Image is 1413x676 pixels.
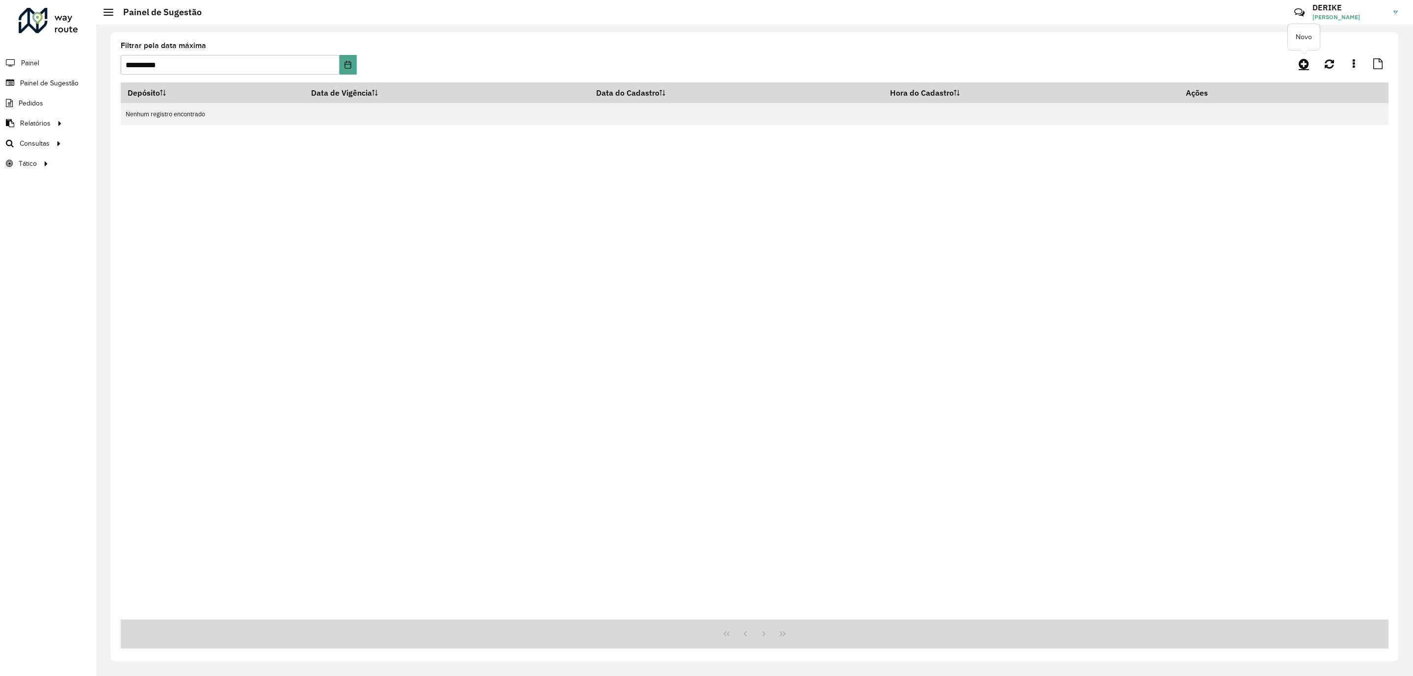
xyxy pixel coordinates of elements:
a: Contato Rápido [1289,2,1310,23]
span: Relatórios [20,118,51,129]
h3: DERIKE [1312,3,1386,12]
button: Choose Date [340,55,357,75]
td: Nenhum registro encontrado [121,103,1388,125]
span: Painel [21,58,39,68]
th: Data do Cadastro [590,82,884,103]
th: Depósito [121,82,305,103]
th: Ações [1179,82,1238,103]
th: Hora do Cadastro [884,82,1179,103]
label: Filtrar pela data máxima [121,40,206,52]
div: Novo [1288,24,1320,50]
span: [PERSON_NAME] [1312,13,1386,22]
span: Pedidos [19,98,43,108]
span: Consultas [20,138,50,149]
span: Painel de Sugestão [20,78,78,88]
h2: Painel de Sugestão [113,7,202,18]
span: Tático [19,158,37,169]
th: Data de Vigência [305,82,590,103]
